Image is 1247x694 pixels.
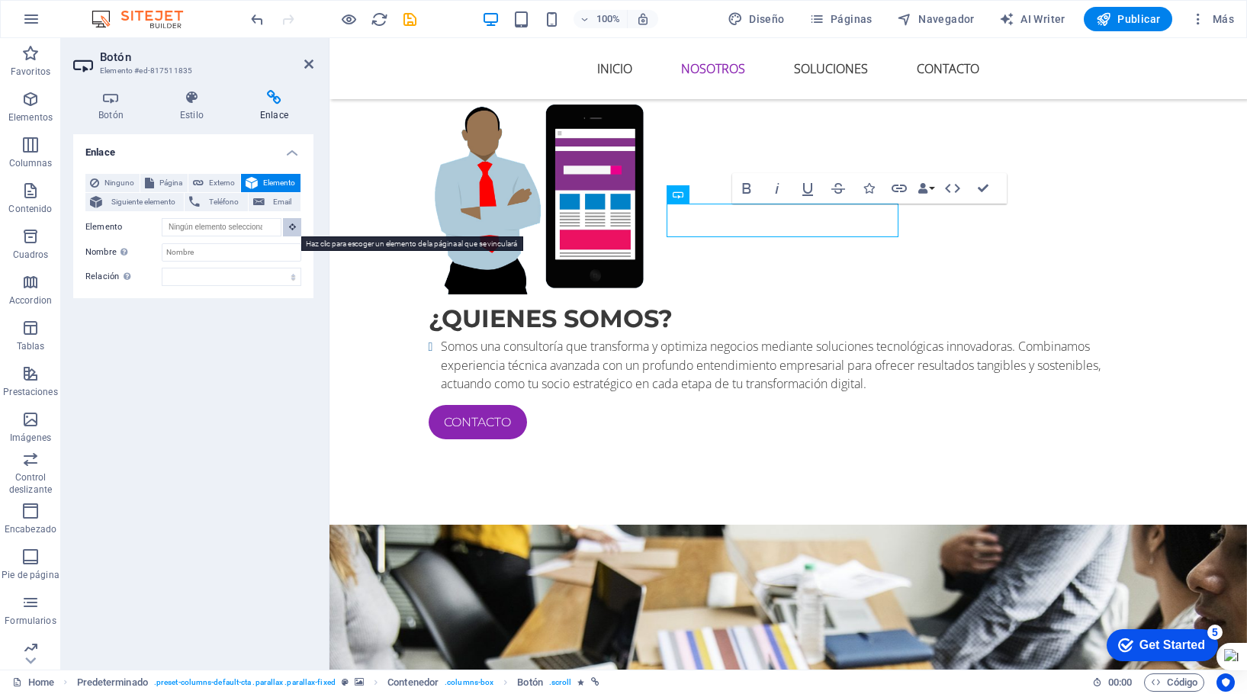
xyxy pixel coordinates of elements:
[1151,673,1197,692] span: Código
[371,11,388,28] i: Volver a cargar página
[85,218,162,236] label: Elemento
[262,174,296,192] span: Elemento
[10,432,51,444] p: Imágenes
[1216,673,1235,692] button: Usercentrics
[13,249,49,261] p: Cuadros
[370,10,388,28] button: reload
[17,340,45,352] p: Tablas
[249,11,266,28] i: Deshacer: Cambiar enlace (Ctrl+Z)
[85,268,162,286] label: Relación
[885,173,914,204] button: Link
[12,8,124,40] div: Get Started 5 items remaining, 0% complete
[241,174,301,192] button: Elemento
[793,173,822,204] button: Underline (Ctrl+U)
[809,11,873,27] span: Páginas
[722,7,791,31] button: Diseño
[11,66,50,78] p: Favoritos
[155,90,235,122] h4: Estilo
[208,174,236,192] span: Externo
[1144,673,1204,692] button: Código
[5,523,56,535] p: Encabezado
[1096,11,1161,27] span: Publicar
[591,678,599,686] i: Este elemento está vinculado
[574,10,628,28] button: 100%
[401,11,419,28] i: Guardar (Ctrl+S)
[387,673,439,692] span: Haz clic para seleccionar y doble clic para editar
[400,10,419,28] button: save
[85,193,184,211] button: Siguiente elemento
[339,10,358,28] button: Haz clic para salir del modo de previsualización y seguir editando
[204,193,243,211] span: Teléfono
[1184,7,1240,31] button: Más
[12,673,54,692] a: Haz clic para cancelar la selección y doble clic para abrir páginas
[140,174,188,192] button: Página
[188,174,240,192] button: Externo
[88,10,202,28] img: Editor Logo
[8,203,52,215] p: Contenido
[549,673,572,692] span: . scroll
[104,174,135,192] span: Ninguno
[162,243,301,262] input: Nombre
[763,173,792,204] button: Italic (Ctrl+I)
[1119,676,1121,688] span: :
[45,17,111,31] div: Get Started
[107,193,179,211] span: Siguiente elemento
[1108,673,1132,692] span: 00 00
[77,673,599,692] nav: breadcrumb
[5,615,56,627] p: Formularios
[577,678,584,686] i: El elemento contiene una animación
[969,173,998,204] button: Confirm (Ctrl+⏎)
[73,90,155,122] h4: Botón
[938,173,967,204] button: HTML
[77,673,148,692] span: Haz clic para seleccionar y doble clic para editar
[445,673,493,692] span: . columns-box
[891,7,981,31] button: Navegador
[9,157,53,169] p: Columnas
[248,10,266,28] button: undo
[8,111,53,124] p: Elementos
[159,174,183,192] span: Página
[1191,11,1234,27] span: Más
[342,678,349,686] i: Este elemento es un preajuste personalizable
[897,11,975,27] span: Navegador
[235,90,313,122] h4: Enlace
[85,174,140,192] button: Ninguno
[355,678,364,686] i: Este elemento contiene un fondo
[854,173,883,204] button: Icons
[1084,7,1173,31] button: Publicar
[100,64,283,78] h3: Elemento #ed-817511835
[803,7,879,31] button: Páginas
[999,11,1065,27] span: AI Writer
[100,50,313,64] h2: Botón
[596,10,621,28] h6: 100%
[636,12,650,26] i: Al redimensionar, ajustar el nivel de zoom automáticamente para ajustarse al dispositivo elegido.
[824,173,853,204] button: Strikethrough
[154,673,336,692] span: . preset-columns-default-cta .parallax .parallax-fixed
[85,243,162,262] label: Nombre
[249,193,301,211] button: Email
[517,673,542,692] span: Haz clic para seleccionar y doble clic para editar
[73,134,313,162] h4: Enlace
[269,193,296,211] span: Email
[2,569,59,581] p: Pie de página
[915,173,937,204] button: Data Bindings
[722,7,791,31] div: Diseño (Ctrl+Alt+Y)
[732,173,761,204] button: Bold (Ctrl+B)
[1092,673,1133,692] h6: Tiempo de la sesión
[3,386,57,398] p: Prestaciones
[728,11,785,27] span: Diseño
[113,3,128,18] div: 5
[162,218,281,236] input: Ningún elemento seleccionado
[993,7,1072,31] button: AI Writer
[185,193,247,211] button: Teléfono
[301,236,523,251] mark: Haz clic para escoger un elemento de la página al que se vinculará
[9,294,52,307] p: Accordion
